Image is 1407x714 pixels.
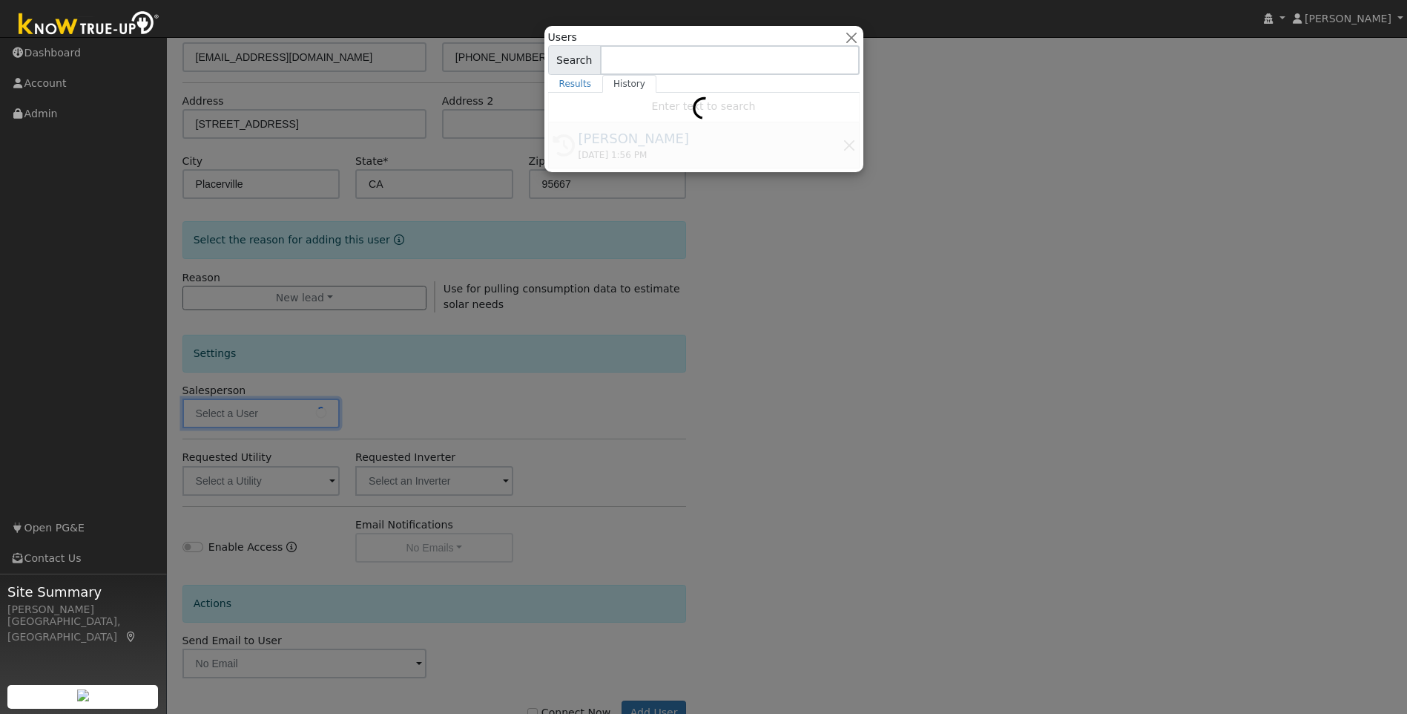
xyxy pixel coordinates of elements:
[1305,13,1391,24] span: [PERSON_NAME]
[7,614,159,645] div: [GEOGRAPHIC_DATA], [GEOGRAPHIC_DATA]
[11,8,167,42] img: Know True-Up
[77,690,89,701] img: retrieve
[548,30,577,45] span: Users
[602,75,656,93] a: History
[548,75,603,93] a: Results
[7,582,159,602] span: Site Summary
[125,631,138,643] a: Map
[7,602,159,618] div: [PERSON_NAME]
[548,45,601,75] span: Search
